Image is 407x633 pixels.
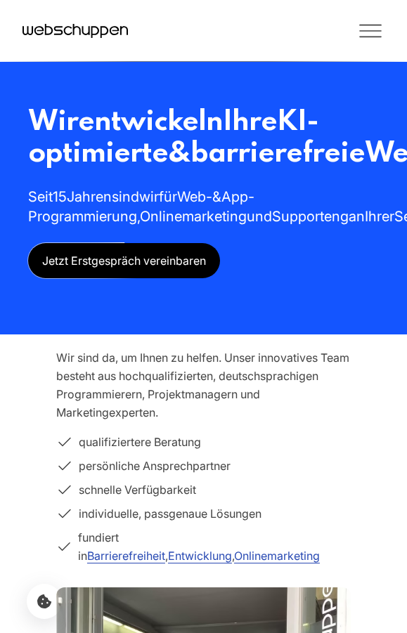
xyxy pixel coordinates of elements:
span: Jahren [67,188,112,205]
span: Support [272,208,324,225]
span: für [159,188,177,205]
span: sind [112,188,139,205]
span: & [212,188,221,205]
button: Cookie-Einstellungen öffnen [27,584,62,619]
span: schnelle Verfügbarkeit [79,481,196,499]
a: Onlinemarketing [234,549,320,563]
span: Ihre [223,108,277,136]
span: Ihrer [365,208,394,225]
span: Wir [28,108,78,136]
span: Onlinemarketing [140,208,247,225]
a: Barrierefreiheit [87,549,165,563]
span: Seit [28,188,53,205]
span: qualifiziertere Beratung [79,433,201,451]
p: Wir sind da, um Ihnen zu helfen. Unser innovatives Team besteht aus hochqualifizierten, deutschsp... [56,348,351,422]
span: 15 [53,188,67,205]
a: Hauptseite besuchen [22,20,128,41]
span: wir [139,188,159,205]
span: entwickeln [78,108,223,136]
span: individuelle, passgenaue Lösungen [79,504,261,523]
button: Toggle Menu [204,17,385,45]
span: & [168,140,190,168]
span: fundiert in , , [78,528,351,565]
span: und [247,208,272,225]
span: Web- [177,188,212,205]
span: persönliche Ansprechpartner [79,457,231,475]
span: an [349,208,365,225]
span: barrierefreie [190,140,365,168]
a: Entwicklung [168,549,232,563]
a: Jetzt Erstgespräch vereinbaren [28,243,220,278]
span: eng [324,208,349,225]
